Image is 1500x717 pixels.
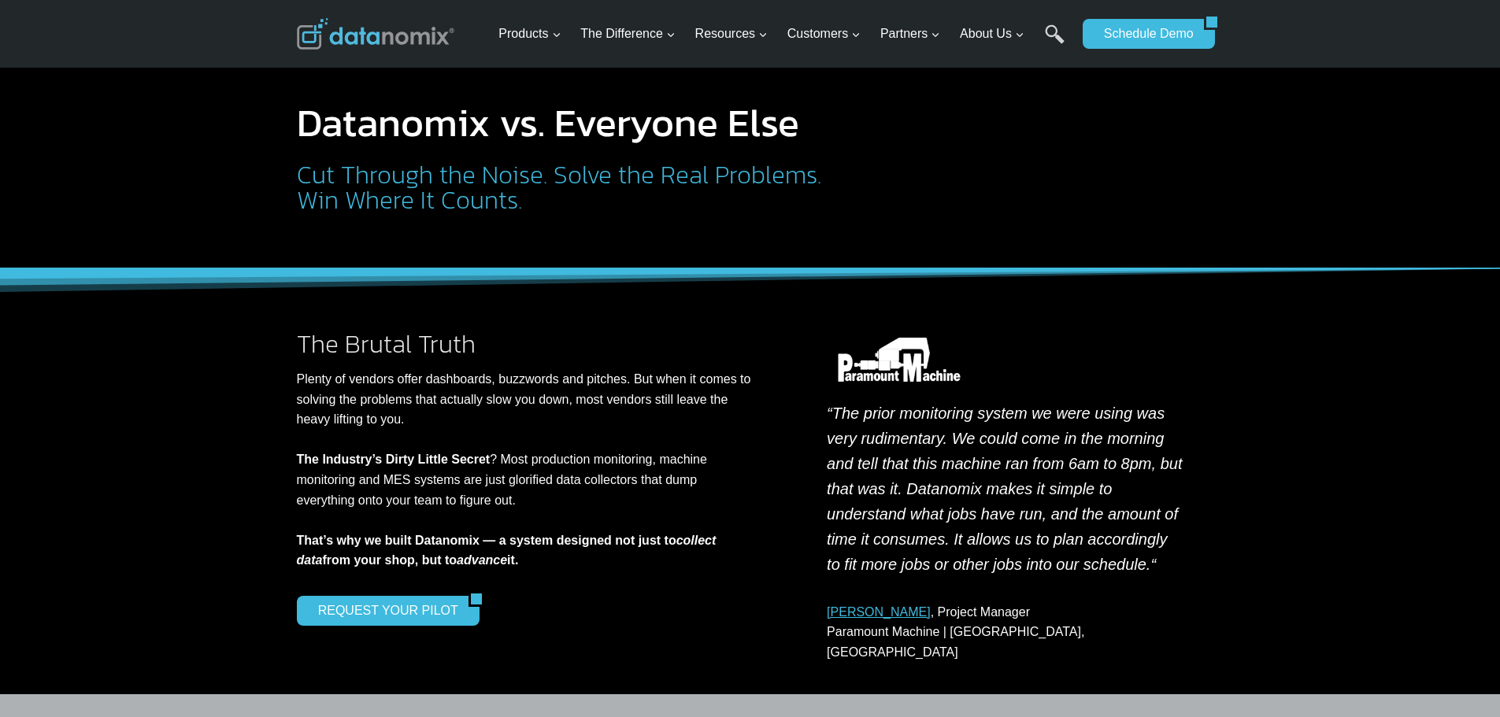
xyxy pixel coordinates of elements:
[457,553,507,567] em: advance
[580,24,676,44] span: The Difference
[1045,24,1065,60] a: Search
[880,24,940,44] span: Partners
[827,605,931,619] a: [PERSON_NAME]
[297,18,454,50] img: Datanomix
[827,405,1182,573] em: “The prior monitoring system we were using was very rudimentary. We could come in the morning and...
[827,338,972,382] img: Datanomix Customer - Paramount Machine
[297,369,758,571] p: Plenty of vendors offer dashboards, buzzwords and pitches. But when it comes to solving the probl...
[492,9,1075,60] nav: Primary Navigation
[498,24,561,44] span: Products
[695,24,768,44] span: Resources
[787,24,861,44] span: Customers
[1083,19,1204,49] a: Schedule Demo
[297,534,717,567] strong: That’s why we built Datanomix — a system designed not just to from your shop, but to it.
[827,602,1184,663] p: , Project Manager Paramount Machine | [GEOGRAPHIC_DATA], [GEOGRAPHIC_DATA]
[960,24,1024,44] span: About Us
[297,103,828,142] h1: Datanomix vs. Everyone Else
[297,331,758,357] h2: The Brutal Truth
[297,453,491,466] strong: The Industry’s Dirty Little Secret
[297,596,469,626] a: REQUEST YOUR PILOT
[297,162,828,213] h2: Cut Through the Noise. Solve the Real Problems. Win Where It Counts.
